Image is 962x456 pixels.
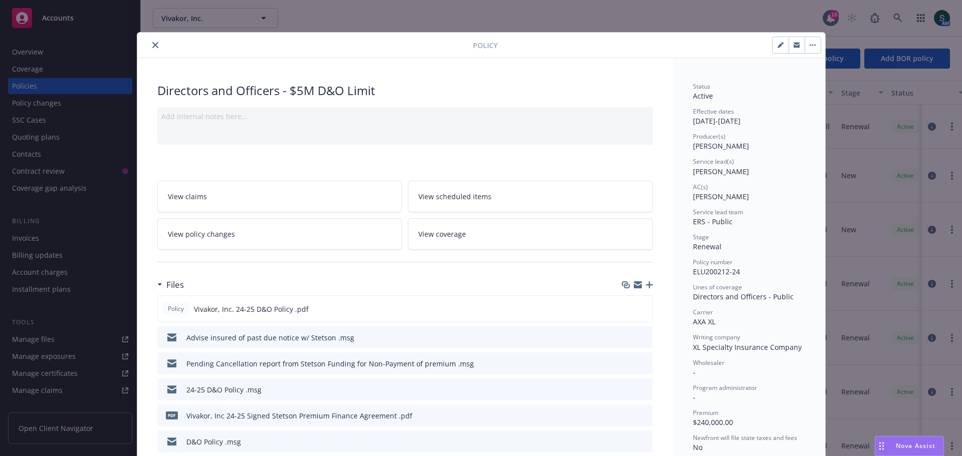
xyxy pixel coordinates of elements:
[693,141,749,151] span: [PERSON_NAME]
[693,317,715,326] span: AXA XL
[624,384,632,395] button: download file
[693,107,805,126] div: [DATE] - [DATE]
[418,229,466,239] span: View coverage
[693,82,710,91] span: Status
[693,442,702,452] span: No
[693,132,726,141] span: Producer(s)
[693,392,695,402] span: -
[693,91,713,101] span: Active
[693,333,740,341] span: Writing company
[186,332,354,343] div: Advise insured of past due notice w/ Stetson .msg
[640,384,649,395] button: preview file
[693,358,725,367] span: Wholesaler
[640,410,649,421] button: preview file
[418,191,492,202] span: View scheduled items
[693,157,734,166] span: Service lead(s)
[693,183,708,191] span: AC(s)
[693,242,722,251] span: Renewal
[194,304,309,314] span: Vivakor, Inc. 24-25 D&O Policy .pdf
[168,229,235,239] span: View policy changes
[693,107,734,116] span: Effective dates
[408,218,653,250] a: View coverage
[157,278,184,291] div: Files
[624,410,632,421] button: download file
[693,292,794,301] span: Directors and Officers - Public
[157,218,402,250] a: View policy changes
[693,308,713,316] span: Carrier
[623,304,631,314] button: download file
[408,181,653,212] a: View scheduled items
[624,436,632,447] button: download file
[693,408,718,417] span: Premium
[161,111,649,122] div: Add internal notes here...
[186,436,241,447] div: D&O Policy .msg
[896,441,935,450] span: Nova Assist
[693,233,709,241] span: Stage
[166,411,178,419] span: pdf
[693,167,749,176] span: [PERSON_NAME]
[624,332,632,343] button: download file
[693,258,733,266] span: Policy number
[693,342,802,352] span: XL Specialty Insurance Company
[875,436,888,455] div: Drag to move
[693,267,740,276] span: ELU200212-24
[693,367,695,377] span: -
[473,40,498,51] span: Policy
[693,433,797,442] span: Newfront will file state taxes and fees
[624,358,632,369] button: download file
[639,304,648,314] button: preview file
[693,217,733,226] span: ERS - Public
[693,192,749,201] span: [PERSON_NAME]
[693,208,743,216] span: Service lead team
[166,278,184,291] h3: Files
[149,39,161,51] button: close
[640,332,649,343] button: preview file
[157,82,653,99] div: Directors and Officers - $5M D&O Limit
[640,436,649,447] button: preview file
[186,358,474,369] div: Pending Cancellation report from Stetson Funding for Non-Payment of premium .msg
[640,358,649,369] button: preview file
[693,283,742,291] span: Lines of coverage
[157,181,402,212] a: View claims
[166,304,186,313] span: Policy
[875,436,944,456] button: Nova Assist
[168,191,207,202] span: View claims
[693,417,733,427] span: $240,000.00
[693,383,757,392] span: Program administrator
[186,384,262,395] div: 24-25 D&O Policy .msg
[186,410,412,421] div: Vivakor, Inc 24-25 Signed Stetson Premium Finance Agreement .pdf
